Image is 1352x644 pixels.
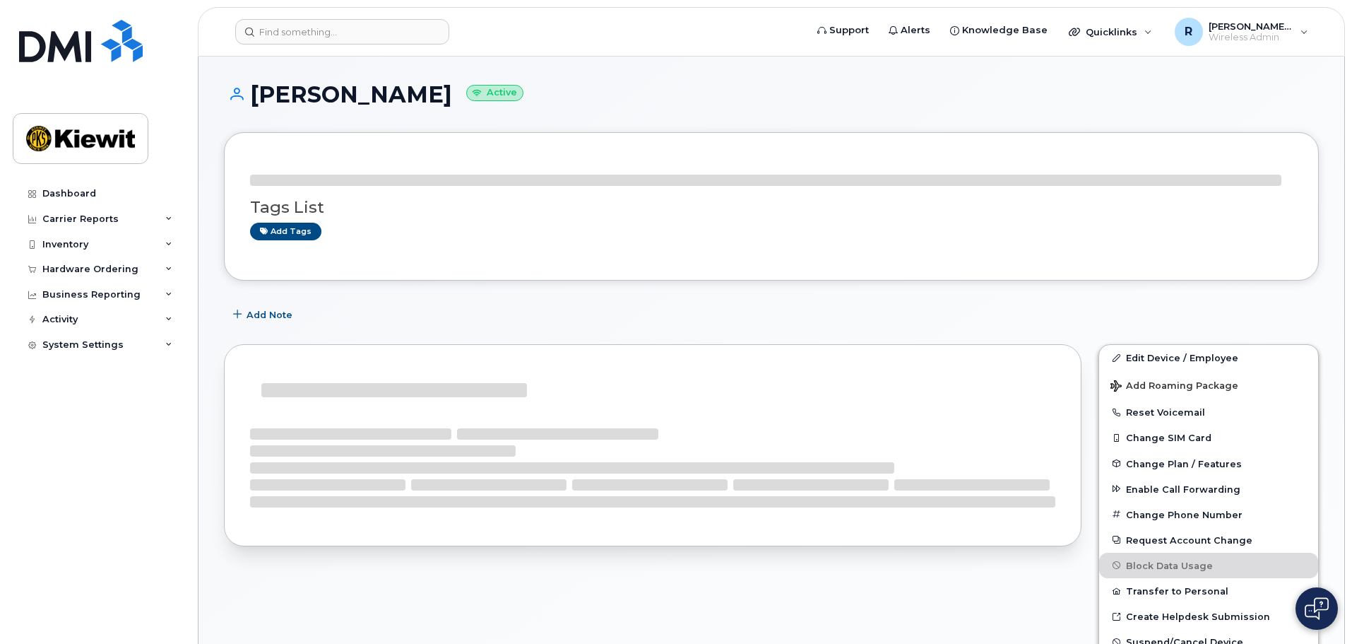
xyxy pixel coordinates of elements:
[250,223,321,240] a: Add tags
[1099,425,1318,450] button: Change SIM Card
[1099,502,1318,527] button: Change Phone Number
[1126,484,1240,494] span: Enable Call Forwarding
[1099,399,1318,425] button: Reset Voicemail
[1099,578,1318,604] button: Transfer to Personal
[1099,553,1318,578] button: Block Data Usage
[1099,476,1318,502] button: Enable Call Forwarding
[250,199,1293,216] h3: Tags List
[1110,380,1238,394] span: Add Roaming Package
[1305,597,1329,620] img: Open chat
[1099,370,1318,399] button: Add Roaming Package
[224,82,1319,107] h1: [PERSON_NAME]
[1099,451,1318,476] button: Change Plan / Features
[1099,527,1318,553] button: Request Account Change
[247,308,292,322] span: Add Note
[224,302,304,327] button: Add Note
[1099,604,1318,629] a: Create Helpdesk Submission
[1099,345,1318,370] a: Edit Device / Employee
[466,85,523,101] small: Active
[1126,458,1242,469] span: Change Plan / Features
